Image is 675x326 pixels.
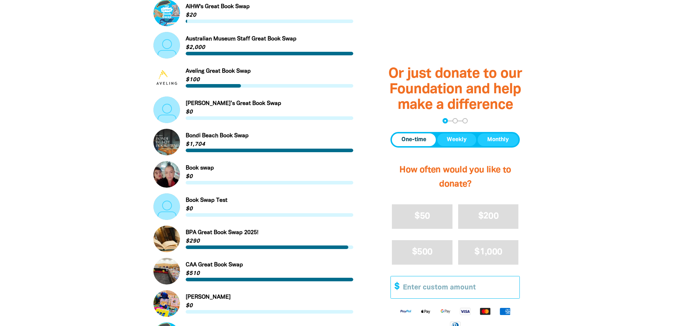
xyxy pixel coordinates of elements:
[390,132,520,148] div: Donation frequency
[455,307,475,315] img: Visa logo
[478,212,499,220] span: $200
[447,136,467,144] span: Weekly
[458,204,519,229] button: $200
[475,307,495,315] img: Mastercard logo
[478,133,518,146] button: Monthly
[437,133,476,146] button: Weekly
[388,67,522,112] span: Or just donate to our Foundation and help make a difference
[392,133,436,146] button: One-time
[391,276,399,298] span: $
[390,156,520,199] h2: How often would you like to donate?
[412,248,432,256] span: $500
[458,240,519,265] button: $1,000
[462,118,468,123] button: Navigate to step 3 of 3 to enter your payment details
[392,204,452,229] button: $50
[398,276,519,298] input: Enter custom amount
[392,240,452,265] button: $500
[401,136,426,144] span: One-time
[416,307,435,315] img: Apple Pay logo
[443,118,448,123] button: Navigate to step 1 of 3 to enter your donation amount
[487,136,509,144] span: Monthly
[474,248,502,256] span: $1,000
[435,307,455,315] img: Google Pay logo
[452,118,458,123] button: Navigate to step 2 of 3 to enter your details
[396,307,416,315] img: Paypal logo
[415,212,430,220] span: $50
[495,307,515,315] img: American Express logo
